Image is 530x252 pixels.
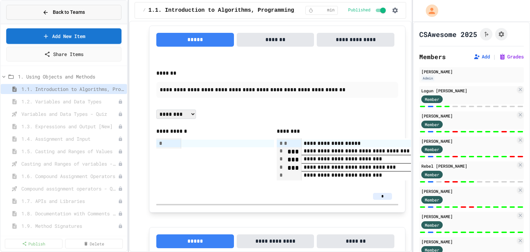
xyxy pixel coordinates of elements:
[348,8,371,13] span: Published
[143,8,146,13] span: /
[18,73,124,80] span: 1. Using Objects and Methods
[419,52,446,62] h2: Members
[118,137,123,141] div: Unpublished
[480,28,492,40] button: Click to see fork details
[65,239,123,249] a: Delete
[421,113,516,119] div: [PERSON_NAME]
[118,99,123,104] div: Unpublished
[473,53,490,60] button: Add
[118,149,123,154] div: Unpublished
[425,96,439,102] span: Member
[421,75,434,81] div: Admin
[53,9,85,16] span: Back to Teams
[348,6,387,15] div: Content is published and visible to students
[493,53,496,61] span: |
[421,163,516,169] div: Rebel [PERSON_NAME]
[495,28,508,40] button: Assignment Settings
[21,210,118,217] span: 1.8. Documentation with Comments and Preconditions
[21,148,118,155] span: 1.5. Casting and Ranges of Values
[21,160,118,167] span: Casting and Ranges of variables - Quiz
[118,224,123,228] div: Unpublished
[421,138,516,144] div: [PERSON_NAME]
[21,222,118,230] span: 1.9. Method Signatures
[421,68,522,75] div: [PERSON_NAME]
[425,146,439,152] span: Member
[499,53,524,60] button: Grades
[21,123,118,130] span: 1.3. Expressions and Output [New]
[118,199,123,204] div: Unpublished
[425,121,439,128] span: Member
[118,211,123,216] div: Unpublished
[425,171,439,178] span: Member
[425,222,439,228] span: Member
[118,112,123,116] div: Unpublished
[421,213,516,220] div: [PERSON_NAME]
[21,185,118,192] span: Compound assignment operators - Quiz
[419,3,440,19] div: My Account
[421,188,516,194] div: [PERSON_NAME]
[21,197,118,205] span: 1.7. APIs and Libraries
[21,85,124,93] span: 1.1. Introduction to Algorithms, Programming, and Compilers
[118,174,123,179] div: Unpublished
[118,124,123,129] div: Unpublished
[327,8,335,13] span: min
[21,135,118,142] span: 1.4. Assignment and Input
[6,28,121,44] a: Add New Item
[6,47,121,62] a: Share Items
[425,197,439,203] span: Member
[419,29,477,39] h1: CSAwesome 2025
[118,186,123,191] div: Unpublished
[21,98,118,105] span: 1.2. Variables and Data Types
[21,172,118,180] span: 1.6. Compound Assignment Operators
[421,239,516,245] div: [PERSON_NAME]
[421,87,516,94] div: Logun [PERSON_NAME]
[148,6,344,15] span: 1.1. Introduction to Algorithms, Programming, and Compilers
[118,161,123,166] div: Unpublished
[21,110,118,118] span: Variables and Data Types - Quiz
[6,5,121,20] button: Back to Teams
[5,239,62,249] a: Publish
